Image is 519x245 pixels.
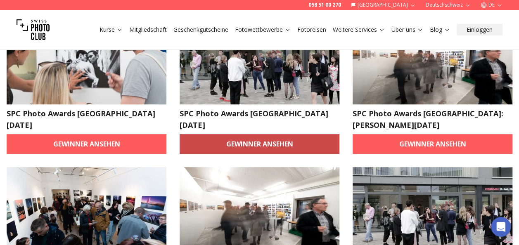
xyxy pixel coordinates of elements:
[491,217,511,237] div: Open Intercom Messenger
[180,108,339,131] h2: SPC Photo Awards [GEOGRAPHIC_DATA] [DATE]
[333,26,385,34] a: Weitere Services
[391,26,423,34] a: Über uns
[353,134,512,154] a: Gewinner ansehen
[7,108,166,131] h2: SPC Photo Awards [GEOGRAPHIC_DATA] [DATE]
[232,24,294,35] button: Fotowettbewerbe
[427,24,453,35] button: Blog
[457,24,502,35] button: Einloggen
[294,24,329,35] button: Fotoreisen
[180,15,339,105] img: SPC Photo Awards BERLIN May 2025
[173,26,228,34] a: Geschenkgutscheine
[297,26,326,34] a: Fotoreisen
[180,134,339,154] a: Gewinner ansehen
[235,26,291,34] a: Fotowettbewerbe
[430,26,450,34] a: Blog
[126,24,170,35] button: Mitgliedschaft
[7,134,166,154] a: Gewinner ansehen
[329,24,388,35] button: Weitere Services
[100,26,123,34] a: Kurse
[129,26,167,34] a: Mitgliedschaft
[388,24,427,35] button: Über uns
[353,108,512,131] h2: SPC Photo Awards [GEOGRAPHIC_DATA]: [PERSON_NAME][DATE]
[96,24,126,35] button: Kurse
[353,15,512,105] img: SPC Photo Awards Zürich: März 2025
[17,13,50,46] img: Swiss photo club
[308,2,341,8] a: 058 51 00 270
[7,15,166,105] img: SPC Photo Awards WIEN Juni 2025
[170,24,232,35] button: Geschenkgutscheine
